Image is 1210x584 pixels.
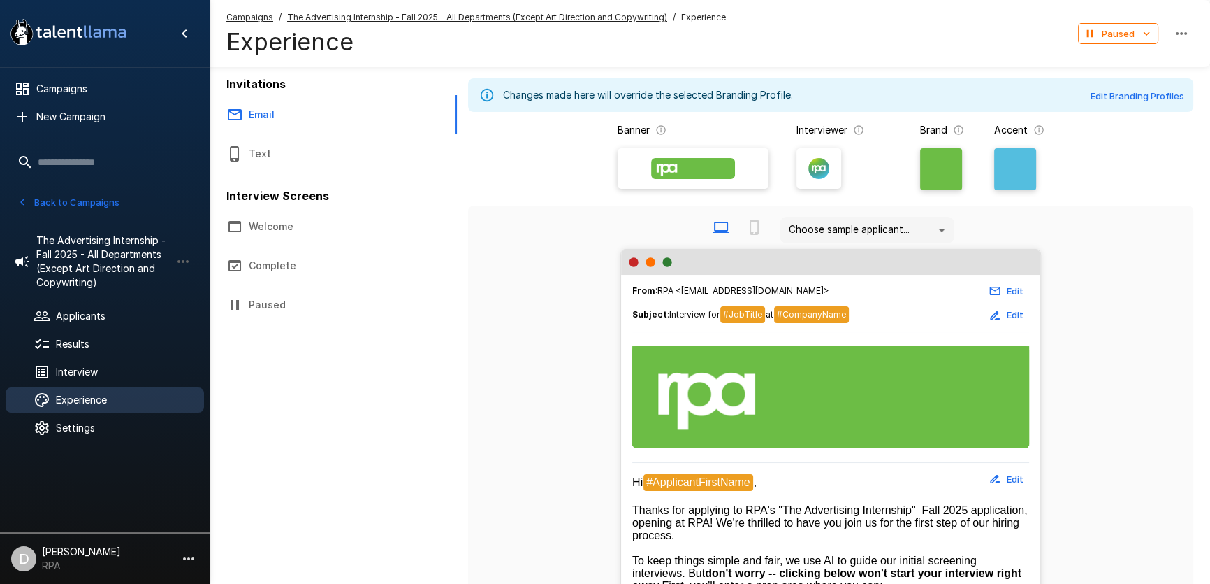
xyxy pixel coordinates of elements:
b: Subject [632,309,667,320]
img: new%2520logo%2520(1).png [808,158,829,179]
span: #JobTitle [720,306,765,323]
span: / [673,10,676,24]
svg: The image that will show next to questions in your candidate interviews. It must be square and at... [853,124,864,136]
p: Brand [920,123,947,137]
label: Banner Logo [618,148,768,189]
div: Changes made here will override the selected Branding Profile. [503,83,793,108]
button: Paused [210,285,457,325]
span: Experience [681,10,726,24]
img: Talent Llama [632,346,1029,446]
h4: Experience [226,27,726,57]
span: Interview for [669,309,720,320]
span: #ApplicantFirstName [643,474,753,491]
button: Edit [984,280,1029,302]
svg: The primary color for buttons in branded interviews and emails. It should be a color that complem... [1033,124,1044,136]
p: Interviewer [796,123,847,137]
span: , [754,476,757,488]
button: Edit [984,469,1029,490]
p: Banner [618,123,650,137]
span: : RPA <[EMAIL_ADDRESS][DOMAIN_NAME]> [632,284,829,298]
svg: The background color for branded interviews and emails. It should be a color that complements you... [953,124,964,136]
button: Complete [210,246,457,285]
img: Banner Logo [651,158,735,179]
span: / [279,10,282,24]
button: Email [210,95,457,134]
svg: The banner version of your logo. Using your logo will enable customization of brand and accent co... [655,124,666,136]
b: From [632,285,655,296]
button: Edit [984,304,1029,326]
button: Edit Branding Profiles [1087,85,1188,107]
button: Welcome [210,207,457,246]
span: Thanks for applying to RPA's "The Advertising Internship" Fall 2025 application, opening at RPA! ... [632,504,1030,541]
button: Paused [1078,23,1158,45]
u: The Advertising Internship - Fall 2025 - All Departments (Except Art Direction and Copywriting) [287,12,667,22]
u: Campaigns [226,12,273,22]
span: : [632,306,850,324]
button: Text [210,134,457,173]
div: Choose sample applicant... [780,217,954,243]
span: #CompanyName [774,306,849,323]
span: To keep things simple and fair, we use AI to guide our initial screening interviews. But [632,555,979,579]
span: at [766,309,773,320]
p: Accent [994,123,1028,137]
span: Hi [632,476,643,488]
